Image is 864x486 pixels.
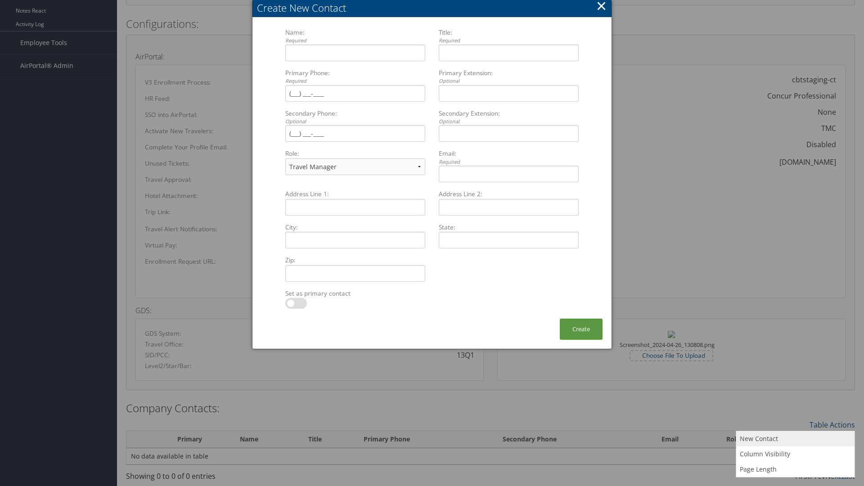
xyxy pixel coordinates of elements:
[435,28,582,45] label: Title:
[439,199,579,216] input: Address Line 2:
[435,149,582,166] label: Email:
[439,158,579,166] div: Required
[282,109,429,126] label: Secondary Phone:
[282,256,429,265] label: Zip:
[257,1,612,15] div: Create New Contact
[736,446,855,462] a: Column Visibility
[439,125,579,142] input: Secondary Extension:Optional
[435,109,582,126] label: Secondary Extension:
[285,85,425,102] input: Primary Phone:Required
[285,118,425,126] div: Optional
[282,289,429,298] label: Set as primary contact
[439,118,579,126] div: Optional
[285,125,425,142] input: Secondary Phone:Optional
[285,37,425,45] div: Required
[285,265,425,282] input: Zip:
[285,232,425,248] input: City:
[285,77,425,85] div: Required
[435,223,582,232] label: State:
[282,149,429,158] label: Role:
[285,158,425,175] select: Role:
[439,166,579,182] input: Email:Required
[285,45,425,61] input: Name:Required
[435,68,582,85] label: Primary Extension:
[736,462,855,477] a: Page Length
[736,431,855,446] a: New Contact
[560,319,603,340] button: Create
[282,28,429,45] label: Name:
[439,37,579,45] div: Required
[282,189,429,198] label: Address Line 1:
[439,232,579,248] input: State:
[285,199,425,216] input: Address Line 1:
[439,77,579,85] div: Optional
[439,85,579,102] input: Primary Extension:Optional
[439,45,579,61] input: Title:Required
[282,223,429,232] label: City:
[282,68,429,85] label: Primary Phone:
[435,189,582,198] label: Address Line 2:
